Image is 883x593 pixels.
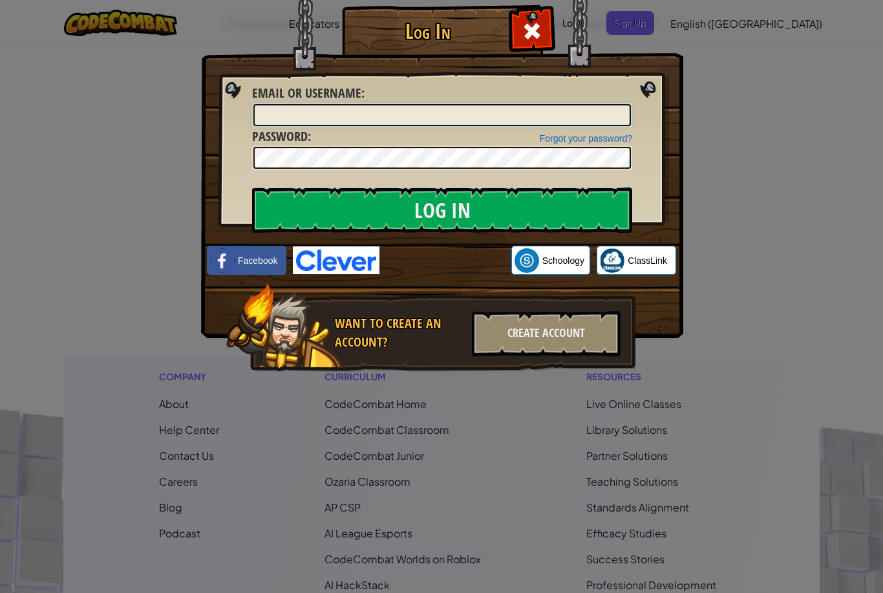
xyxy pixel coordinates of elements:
[600,248,624,273] img: classlink-logo-small.png
[252,127,311,146] label: :
[542,254,584,267] span: Schoology
[345,20,510,43] h1: Log In
[386,246,505,275] div: Sign in with Google. Opens in new tab
[210,248,235,273] img: facebook_small.png
[252,188,632,233] input: Log In
[379,246,511,275] iframe: Sign in with Google Button
[335,314,464,351] div: Want to create an account?
[540,133,632,144] a: Forgot your password?
[515,248,539,273] img: schoology.png
[628,254,667,267] span: ClassLink
[252,84,365,103] label: :
[472,311,621,356] div: Create Account
[238,254,277,267] span: Facebook
[252,127,308,145] span: Password
[293,246,379,274] img: clever-logo-blue.png
[252,84,361,102] span: Email or Username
